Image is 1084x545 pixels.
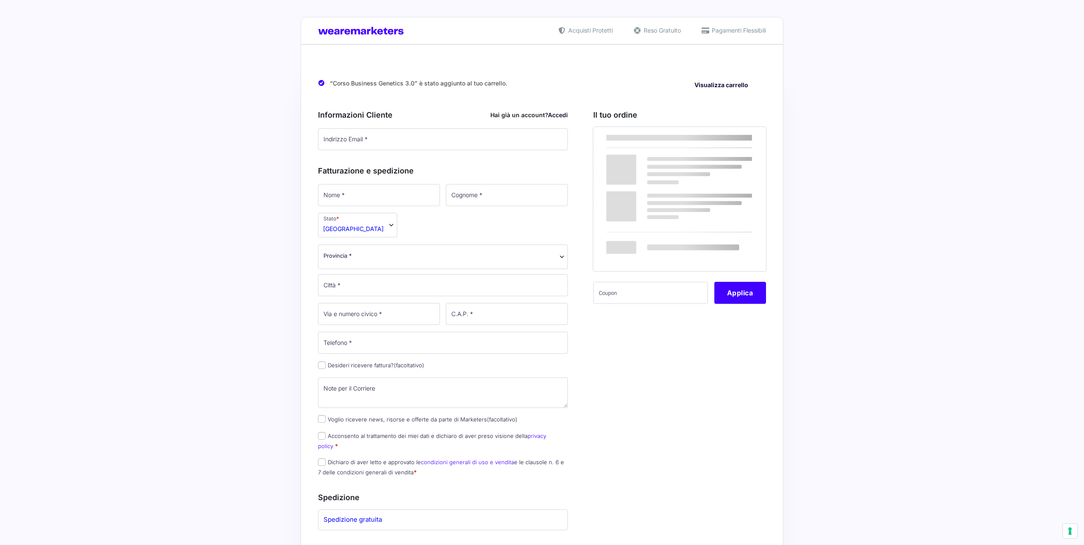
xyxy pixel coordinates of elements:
input: Nome * [318,184,440,206]
input: Acconsento al trattamento dei miei dati e dichiaro di aver preso visione dellaprivacy policy [318,432,326,440]
th: Prodotto [593,127,693,149]
th: Totale [593,203,693,271]
span: Italia [323,224,384,233]
input: Voglio ricevere news, risorse e offerte da parte di Marketers(facoltativo) [318,415,326,423]
h3: Informazioni Cliente [318,109,568,121]
label: Voglio ricevere news, risorse e offerte da parte di Marketers [318,416,517,423]
button: Applica [714,282,766,304]
span: Reso Gratuito [642,26,681,35]
a: privacy policy [318,432,546,449]
h3: Fatturazione e spedizione [318,165,568,176]
a: Accedi [548,111,568,118]
span: (facoltativo) [487,416,517,423]
div: Hai già un account? [490,110,568,119]
td: Corso Business Genetics 3.0 [593,149,693,176]
label: Acconsento al trattamento dei miei dati e dichiaro di aver preso visione della [318,432,546,449]
th: Subtotale [593,176,693,203]
input: Città * [318,274,568,296]
span: Stato [318,213,397,237]
input: Indirizzo Email * [318,128,568,150]
a: condizioni generali di uso e vendita [421,459,514,465]
label: Spedizione gratuita [324,515,562,525]
input: Telefono * [318,332,568,354]
input: Desideri ricevere fattura?(facoltativo) [318,361,326,369]
input: C.A.P. * [446,303,568,325]
div: “Corso Business Genetics 3.0” è stato aggiunto al tuo carrello. [318,73,766,94]
input: Coupon [593,282,708,304]
h3: Il tuo ordine [593,109,766,121]
h3: Spedizione [318,492,568,503]
span: Provincia [318,245,568,269]
span: Pagamenti Flessibili [710,26,766,35]
input: Dichiaro di aver letto e approvato lecondizioni generali di uso e venditae le clausole n. 6 e 7 d... [318,458,326,466]
label: Desideri ricevere fattura? [318,362,424,369]
th: Subtotale [692,127,766,149]
button: Le tue preferenze relative al consenso per le tecnologie di tracciamento [1063,524,1077,538]
input: Via e numero civico * [318,303,440,325]
span: (facoltativo) [394,362,424,369]
label: Dichiaro di aver letto e approvato le e le clausole n. 6 e 7 delle condizioni generali di vendita [318,459,564,475]
a: Visualizza carrello [689,79,754,92]
span: Acquisti Protetti [566,26,613,35]
input: Cognome * [446,184,568,206]
span: Provincia * [324,251,352,260]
